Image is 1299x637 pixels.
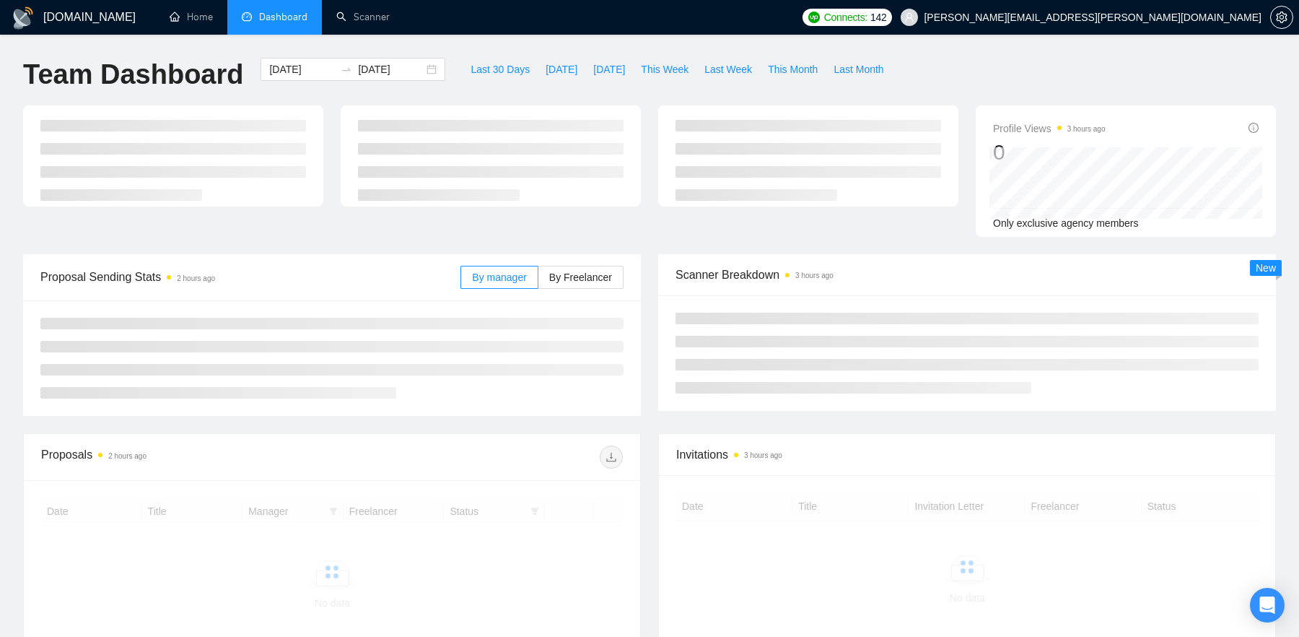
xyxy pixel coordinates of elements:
[341,64,352,75] span: swap-right
[1067,125,1106,133] time: 3 hours ago
[108,452,146,460] time: 2 hours ago
[675,266,1259,284] span: Scanner Breakdown
[904,12,914,22] span: user
[472,272,526,283] span: By manager
[1248,123,1259,133] span: info-circle
[585,58,633,81] button: [DATE]
[471,61,530,77] span: Last 30 Days
[593,61,625,77] span: [DATE]
[269,61,335,77] input: Start date
[993,120,1106,137] span: Profile Views
[696,58,760,81] button: Last Week
[834,61,883,77] span: Last Month
[23,58,243,92] h1: Team Dashboard
[795,272,834,279] time: 3 hours ago
[259,11,307,23] span: Dashboard
[538,58,585,81] button: [DATE]
[760,58,826,81] button: This Month
[824,9,867,25] span: Connects:
[41,446,332,469] div: Proposals
[704,61,752,77] span: Last Week
[12,6,35,30] img: logo
[993,217,1139,229] span: Only exclusive agency members
[336,11,390,23] a: searchScanner
[463,58,538,81] button: Last 30 Days
[633,58,696,81] button: This Week
[826,58,891,81] button: Last Month
[1256,262,1276,274] span: New
[808,12,820,23] img: upwork-logo.png
[341,64,352,75] span: to
[170,11,213,23] a: homeHome
[1270,12,1293,23] a: setting
[40,268,460,286] span: Proposal Sending Stats
[870,9,886,25] span: 142
[744,451,782,459] time: 3 hours ago
[1271,12,1293,23] span: setting
[1250,588,1285,623] div: Open Intercom Messenger
[546,61,577,77] span: [DATE]
[641,61,688,77] span: This Week
[1270,6,1293,29] button: setting
[549,272,612,283] span: By Freelancer
[993,139,1106,166] div: 0
[177,274,215,282] time: 2 hours ago
[242,12,252,22] span: dashboard
[768,61,818,77] span: This Month
[676,446,1258,464] span: Invitations
[358,61,424,77] input: End date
